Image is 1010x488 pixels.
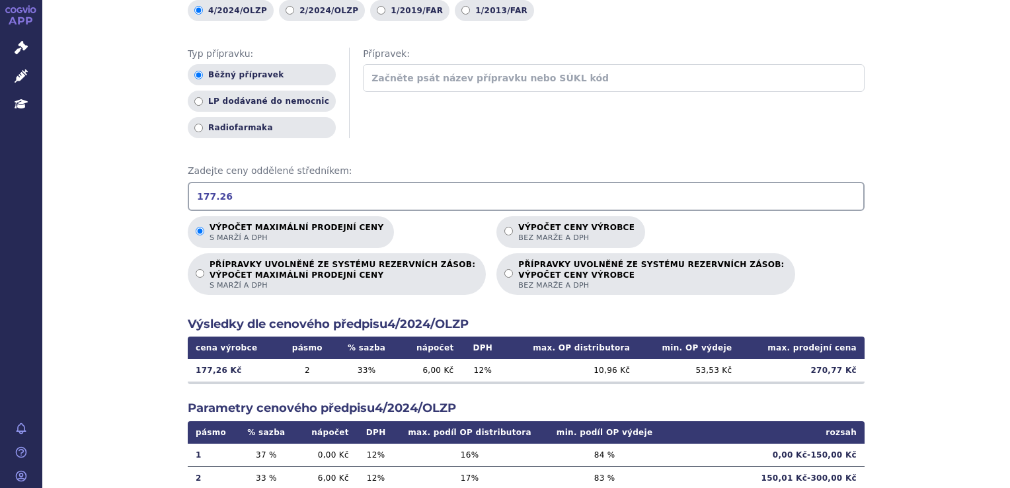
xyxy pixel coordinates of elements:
span: s marží a DPH [210,233,383,243]
span: Typ přípravku: [188,48,336,61]
td: 10,96 Kč [504,359,638,382]
td: 2 [280,359,334,382]
span: Přípravek: [363,48,865,61]
input: Radiofarmaka [194,124,203,132]
td: 16 % [395,444,544,467]
span: Zadejte ceny oddělené středníkem: [188,165,865,178]
td: 84 % [545,444,665,467]
h2: Výsledky dle cenového předpisu 4/2024/OLZP [188,316,865,333]
input: Běžný přípravek [194,71,203,79]
th: max. podíl OP distributora [395,421,544,444]
td: 12 % [462,359,504,382]
td: 0,00 Kč [295,444,356,467]
p: PŘÍPRAVKY UVOLNĚNÉ ZE SYSTÉMU REZERVNÍCH ZÁSOB: [518,260,784,290]
th: pásmo [188,421,237,444]
input: PŘÍPRAVKY UVOLNĚNÉ ZE SYSTÉMU REZERVNÍCH ZÁSOB:VÝPOČET MAXIMÁLNÍ PRODEJNÍ CENYs marží a DPH [196,269,204,278]
span: bez marže a DPH [518,233,635,243]
th: min. OP výdeje [638,337,740,359]
p: Výpočet maximální prodejní ceny [210,223,383,243]
p: Výpočet ceny výrobce [518,223,635,243]
td: 177,26 Kč [188,359,280,382]
input: Výpočet ceny výrobcebez marže a DPH [504,227,513,235]
span: s marží a DPH [210,280,475,290]
input: Začněte psát název přípravku nebo SÚKL kód [363,64,865,92]
td: 53,53 Kč [638,359,740,382]
input: 4/2024/OLZP [194,6,203,15]
span: bez marže a DPH [518,280,784,290]
td: 12 % [357,444,395,467]
input: 1/2013/FAR [461,6,470,15]
td: 0,00 Kč - 150,00 Kč [665,444,865,467]
input: PŘÍPRAVKY UVOLNĚNÉ ZE SYSTÉMU REZERVNÍCH ZÁSOB:VÝPOČET CENY VÝROBCEbez marže a DPH [504,269,513,278]
th: % sazba [334,337,398,359]
th: pásmo [280,337,334,359]
input: 2/2024/OLZP [286,6,294,15]
th: nápočet [399,337,462,359]
th: rozsah [665,421,865,444]
strong: VÝPOČET CENY VÝROBCE [518,270,784,280]
th: % sazba [237,421,295,444]
input: Výpočet maximální prodejní cenys marží a DPH [196,227,204,235]
th: cena výrobce [188,337,280,359]
input: Zadejte ceny oddělené středníkem [188,182,865,211]
label: Běžný přípravek [188,64,336,85]
p: PŘÍPRAVKY UVOLNĚNÉ ZE SYSTÉMU REZERVNÍCH ZÁSOB: [210,260,475,290]
th: min. podíl OP výdeje [545,421,665,444]
input: LP dodávané do nemocnic [194,97,203,106]
h2: Parametry cenového předpisu 4/2024/OLZP [188,400,865,417]
th: max. prodejní cena [740,337,865,359]
th: nápočet [295,421,356,444]
th: max. OP distributora [504,337,638,359]
th: DPH [462,337,504,359]
td: 270,77 Kč [740,359,865,382]
td: 37 % [237,444,295,467]
input: 1/2019/FAR [377,6,385,15]
td: 1 [188,444,237,467]
td: 6,00 Kč [399,359,462,382]
label: LP dodávané do nemocnic [188,91,336,112]
strong: VÝPOČET MAXIMÁLNÍ PRODEJNÍ CENY [210,270,475,280]
td: 33 % [334,359,398,382]
th: DPH [357,421,395,444]
label: Radiofarmaka [188,117,336,138]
